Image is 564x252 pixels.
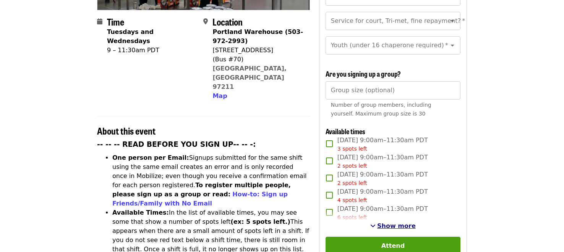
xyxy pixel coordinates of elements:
[447,16,458,26] button: Open
[337,187,428,204] span: [DATE] 9:00am–11:30am PDT
[370,222,416,231] button: See more timeslots
[326,69,401,79] span: Are you signing up a group?
[107,28,154,45] strong: Tuesdays and Wednesdays
[212,92,227,100] span: Map
[97,18,102,25] i: calendar icon
[112,154,189,161] strong: One person per Email:
[212,55,303,64] div: (Bus #70)
[377,222,416,230] span: Show more
[212,46,303,55] div: [STREET_ADDRESS]
[107,46,197,55] div: 9 – 11:30am PDT
[337,146,367,152] span: 3 spots left
[212,91,227,101] button: Map
[97,124,156,137] span: About this event
[337,163,367,169] span: 2 spots left
[112,191,288,207] a: How-to: Sign up Friends/Family with No Email
[337,197,367,203] span: 4 spots left
[112,153,310,208] li: Signups submitted for the same shift using the same email creates an error and is only recorded o...
[326,126,365,136] span: Available times
[230,218,290,225] strong: (ex: 5 spots left.)
[212,65,287,90] a: [GEOGRAPHIC_DATA], [GEOGRAPHIC_DATA] 97211
[326,81,460,100] input: [object Object]
[337,170,428,187] span: [DATE] 9:00am–11:30am PDT
[337,136,428,153] span: [DATE] 9:00am–11:30am PDT
[112,209,169,216] strong: Available Times:
[337,180,367,186] span: 2 spots left
[337,204,428,222] span: [DATE] 9:00am–11:30am PDT
[337,153,428,170] span: [DATE] 9:00am–11:30am PDT
[212,28,303,45] strong: Portland Warehouse (503-972-2993)
[107,15,124,28] span: Time
[97,140,256,148] strong: -- -- -- READ BEFORE YOU SIGN UP-- -- -:
[337,214,367,220] span: 6 spots left
[331,102,431,117] span: Number of group members, including yourself. Maximum group size is 30
[112,181,291,198] strong: To register multiple people, please sign up as a group or read:
[447,40,458,51] button: Open
[203,18,208,25] i: map-marker-alt icon
[212,15,243,28] span: Location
